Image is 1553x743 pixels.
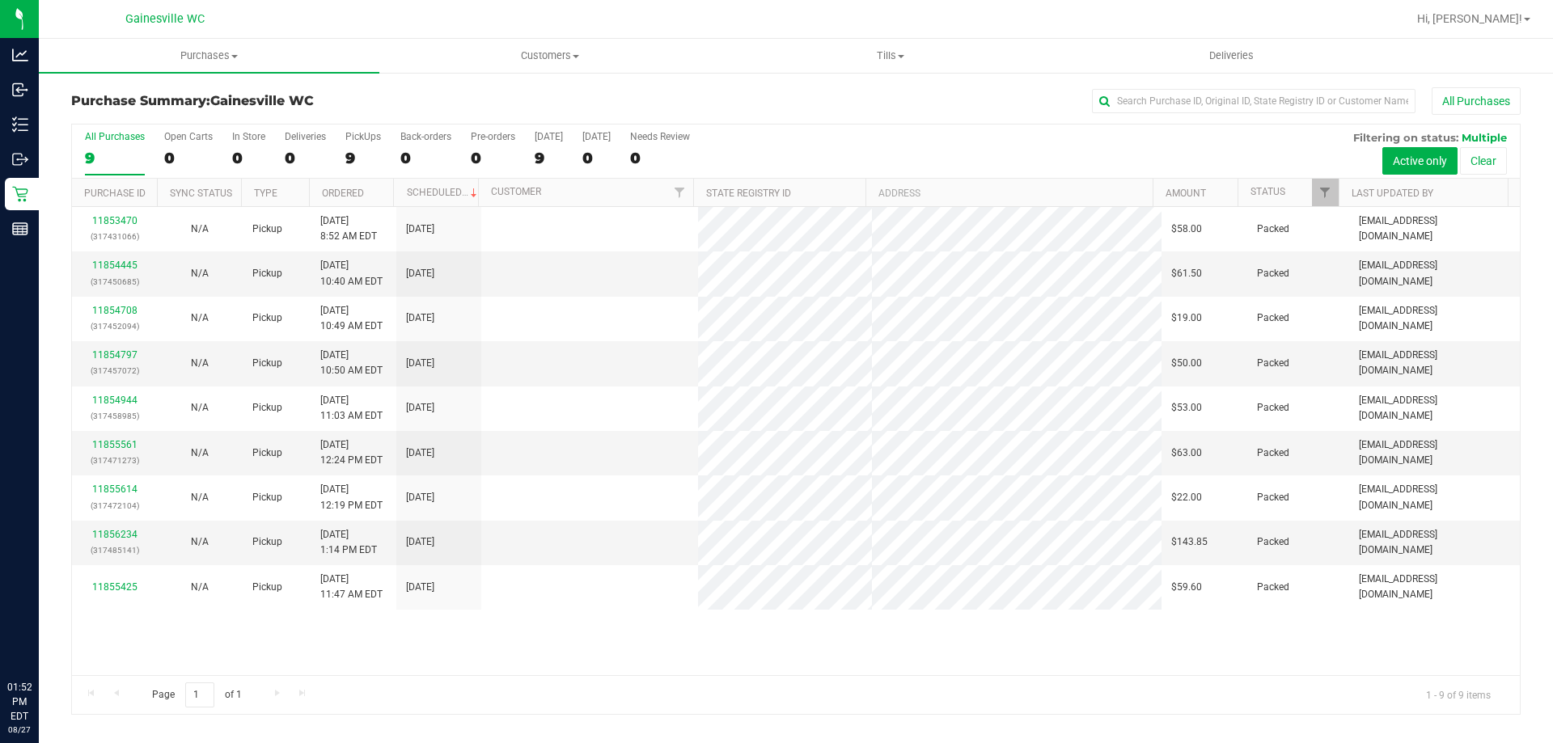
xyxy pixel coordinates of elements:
span: Pickup [252,356,282,371]
inline-svg: Inbound [12,82,28,98]
a: 11853470 [92,215,138,226]
inline-svg: Outbound [12,151,28,167]
div: In Store [232,131,265,142]
span: $63.00 [1171,445,1202,461]
button: N/A [191,310,209,326]
span: Packed [1257,400,1289,416]
span: Packed [1257,222,1289,237]
button: Clear [1460,147,1507,175]
span: [DATE] [406,266,434,281]
a: Purchases [39,39,379,73]
inline-svg: Reports [12,221,28,237]
span: [DATE] 12:19 PM EDT [320,482,383,513]
span: Pickup [252,222,282,237]
button: N/A [191,580,209,595]
span: Pickup [252,490,282,505]
a: 11854797 [92,349,138,361]
span: [DATE] 10:49 AM EDT [320,303,383,334]
p: 08/27 [7,724,32,736]
span: [DATE] [406,356,434,371]
button: N/A [191,356,209,371]
span: $22.00 [1171,490,1202,505]
span: $143.85 [1171,534,1208,550]
span: [DATE] 10:40 AM EDT [320,258,383,289]
a: Deliveries [1061,39,1402,73]
div: 9 [535,149,563,167]
span: [DATE] [406,445,434,461]
a: Filter [1312,179,1339,206]
span: $50.00 [1171,356,1202,371]
button: N/A [191,222,209,237]
span: Not Applicable [191,492,209,503]
span: Hi, [PERSON_NAME]! [1417,12,1522,25]
span: Multiple [1462,131,1507,144]
p: (317485141) [82,542,147,558]
span: Not Applicable [191,312,209,323]
span: Packed [1257,445,1289,461]
span: Packed [1257,266,1289,281]
span: [EMAIL_ADDRESS][DOMAIN_NAME] [1359,258,1510,289]
div: Back-orders [400,131,451,142]
div: All Purchases [85,131,145,142]
span: Purchases [39,49,379,63]
p: (317452094) [82,319,147,334]
span: Page of 1 [138,682,255,707]
span: [EMAIL_ADDRESS][DOMAIN_NAME] [1359,482,1510,513]
span: [EMAIL_ADDRESS][DOMAIN_NAME] [1359,527,1510,558]
button: N/A [191,400,209,416]
div: Open Carts [164,131,213,142]
a: Ordered [322,188,364,199]
span: $19.00 [1171,310,1202,326]
span: Pickup [252,445,282,461]
a: Scheduled [407,187,480,198]
span: [DATE] [406,534,434,550]
span: $61.50 [1171,266,1202,281]
span: [DATE] 1:14 PM EDT [320,527,377,558]
input: Search Purchase ID, Original ID, State Registry ID or Customer Name... [1092,89,1415,113]
span: [DATE] [406,490,434,505]
span: [DATE] [406,580,434,595]
span: [EMAIL_ADDRESS][DOMAIN_NAME] [1359,348,1510,378]
span: [DATE] 10:50 AM EDT [320,348,383,378]
iframe: Resource center [16,614,65,662]
p: (317472104) [82,498,147,513]
a: Customers [379,39,720,73]
a: 11855425 [92,581,138,593]
span: $59.60 [1171,580,1202,595]
button: Active only [1382,147,1458,175]
button: N/A [191,445,209,461]
div: PickUps [345,131,381,142]
inline-svg: Inventory [12,116,28,133]
button: N/A [191,266,209,281]
span: Packed [1257,490,1289,505]
span: [DATE] 12:24 PM EDT [320,437,383,468]
span: Pickup [252,534,282,550]
a: 11855614 [92,483,138,495]
div: 0 [630,149,690,167]
a: Sync Status [170,188,232,199]
a: 11854708 [92,305,138,316]
div: 0 [164,149,213,167]
span: 1 - 9 of 9 items [1413,682,1504,707]
button: All Purchases [1432,87,1521,115]
h3: Purchase Summary: [71,94,554,108]
div: Pre-orders [471,131,515,142]
div: 0 [471,149,515,167]
span: [EMAIL_ADDRESS][DOMAIN_NAME] [1359,572,1510,602]
p: (317471273) [82,453,147,468]
p: (317457072) [82,363,147,378]
span: Packed [1257,310,1289,326]
a: 11854944 [92,395,138,406]
span: $58.00 [1171,222,1202,237]
span: Not Applicable [191,223,209,234]
a: Last Updated By [1352,188,1433,199]
span: Packed [1257,580,1289,595]
a: 11854445 [92,260,138,271]
span: [EMAIL_ADDRESS][DOMAIN_NAME] [1359,213,1510,244]
div: [DATE] [535,131,563,142]
div: 0 [232,149,265,167]
div: [DATE] [582,131,611,142]
input: 1 [185,682,214,707]
span: Packed [1257,356,1289,371]
a: Tills [720,39,1060,73]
